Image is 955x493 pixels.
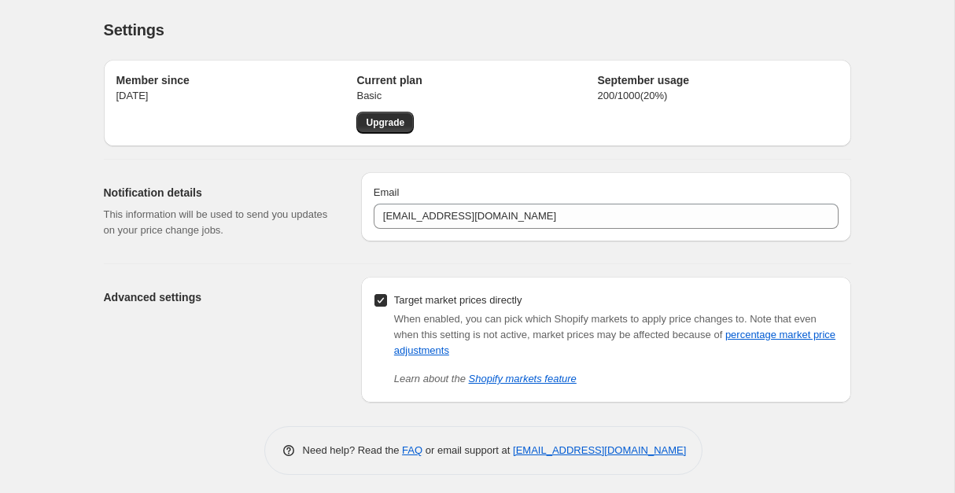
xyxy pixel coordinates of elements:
h2: Member since [116,72,357,88]
a: [EMAIL_ADDRESS][DOMAIN_NAME] [513,444,686,456]
span: Need help? Read the [303,444,403,456]
p: [DATE] [116,88,357,104]
i: Learn about the [394,373,577,384]
p: This information will be used to send you updates on your price change jobs. [104,207,336,238]
span: or email support at [422,444,513,456]
a: FAQ [402,444,422,456]
a: Shopify markets feature [469,373,577,384]
span: Upgrade [366,116,404,129]
span: Note that even when this setting is not active, market prices may be affected because of [394,313,835,356]
p: Basic [356,88,597,104]
h2: Current plan [356,72,597,88]
h2: Notification details [104,185,336,201]
span: Settings [104,21,164,39]
span: Email [374,186,400,198]
p: 200 / 1000 ( 20 %) [597,88,838,104]
span: Target market prices directly [394,294,522,306]
h2: September usage [597,72,838,88]
h2: Advanced settings [104,289,336,305]
span: When enabled, you can pick which Shopify markets to apply price changes to. [394,313,747,325]
a: Upgrade [356,112,414,134]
